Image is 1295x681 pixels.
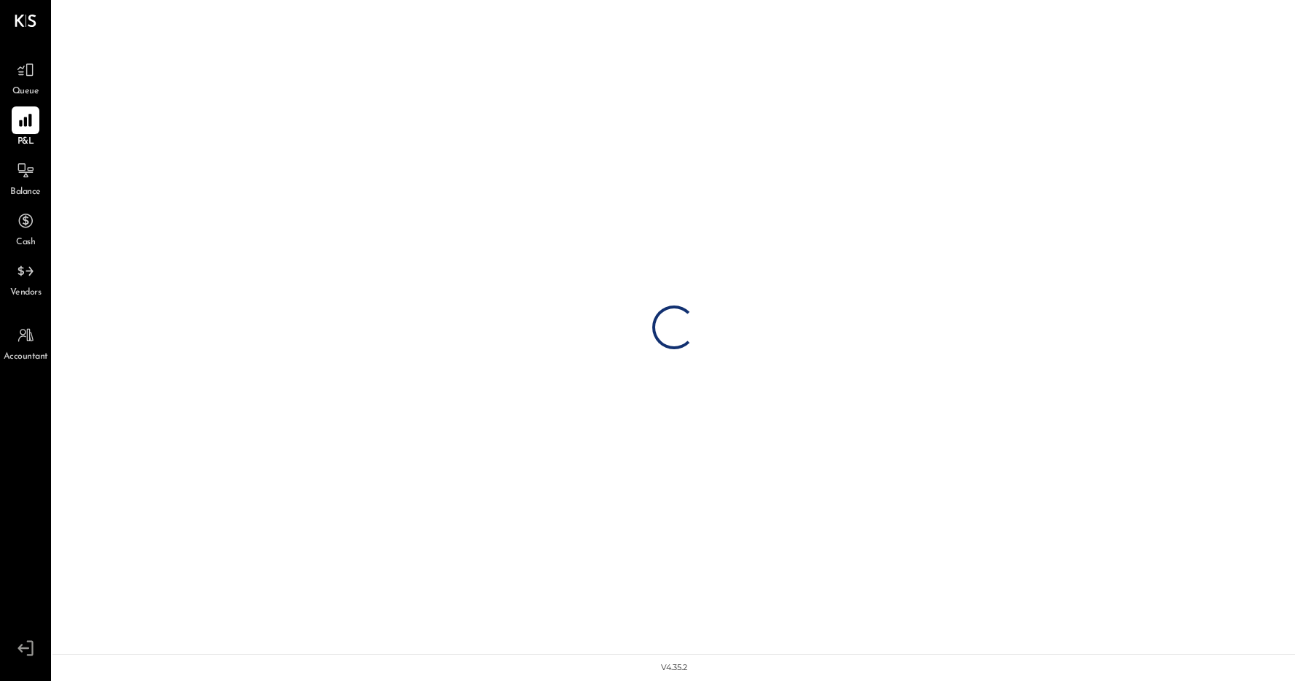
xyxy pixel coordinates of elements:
a: Balance [1,157,50,199]
a: Accountant [1,322,50,364]
a: Cash [1,207,50,249]
span: Vendors [10,287,42,300]
a: Vendors [1,257,50,300]
span: Balance [10,186,41,199]
a: P&L [1,106,50,149]
span: Queue [12,85,39,98]
span: Cash [16,236,35,249]
span: P&L [17,136,34,149]
a: Queue [1,56,50,98]
div: v 4.35.2 [661,662,687,674]
span: Accountant [4,351,48,364]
